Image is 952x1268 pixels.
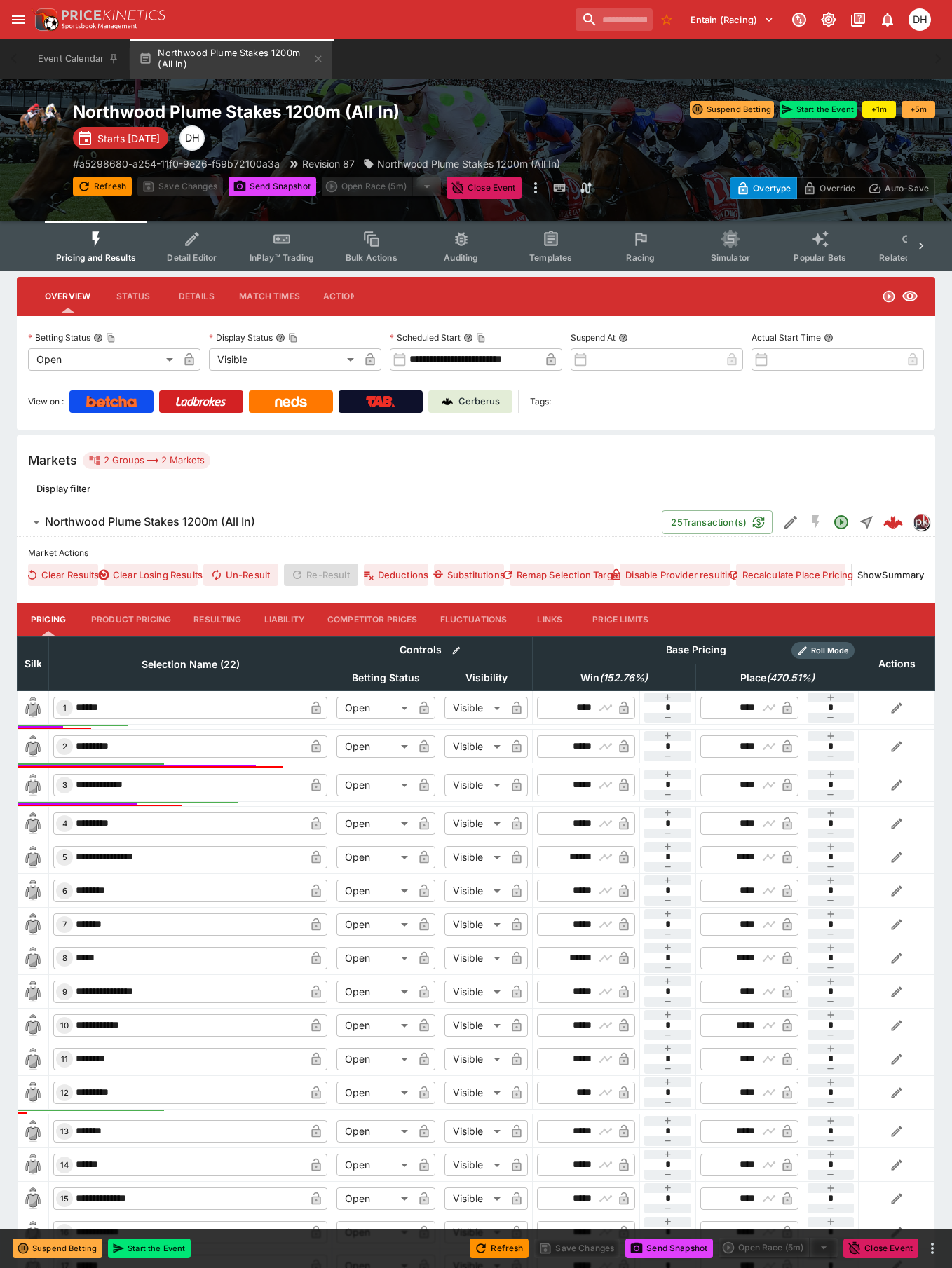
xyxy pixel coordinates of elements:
[719,1238,838,1257] div: split button
[28,348,178,371] div: Open
[885,181,929,196] p: Auto-Save
[229,177,316,196] button: Send Snapshot
[336,1048,413,1070] div: Open
[22,1154,44,1176] img: blank-silk.png
[31,6,59,34] img: PriceKinetics Logo
[6,7,31,32] button: open drawer
[883,512,903,532] div: fae297bb-11d5-4ed7-82a4-3f68d99b31fd
[60,987,70,997] span: 9
[805,645,855,657] span: Roll Mode
[794,252,846,263] span: Popular Bets
[787,7,812,32] button: Connected to PK
[571,332,616,343] p: Suspend At
[60,852,70,862] span: 5
[862,101,896,118] button: +1m
[28,332,90,343] p: Betting Status
[336,1014,413,1037] div: Open
[336,1154,413,1176] div: Open
[276,333,285,343] button: Display StatusCopy To Clipboard
[655,8,678,31] button: No Bookmarks
[22,1014,44,1037] img: blank-silk.png
[859,636,934,690] th: Actions
[57,1194,72,1204] span: 15
[625,1239,713,1258] button: Send Snapshot
[833,514,850,531] svg: Open
[88,452,205,469] div: 2 Groups 2 Markets
[58,1054,71,1064] span: 11
[390,332,461,343] p: Scheduled Start
[34,280,102,313] button: Overview
[253,603,316,636] button: Liability
[316,603,429,636] button: Competitor Prices
[363,156,560,171] div: Northwood Plume Stakes 1200m (All In)
[22,1048,44,1070] img: blank-silk.png
[803,510,829,535] button: SGM Disabled
[883,512,903,532] img: logo-cerberus--red.svg
[165,280,228,313] button: Details
[444,697,505,719] div: Visible
[102,280,165,313] button: Status
[336,1120,413,1143] div: Open
[28,452,77,468] h5: Markets
[60,819,70,829] span: 4
[288,333,298,343] button: Copy To Clipboard
[434,564,503,586] button: Substitutions
[22,1082,44,1104] img: blank-silk.png
[22,981,44,1003] img: blank-silk.png
[879,508,907,536] a: fae297bb-11d5-4ed7-82a4-3f68d99b31fd
[510,564,614,586] button: Remap Selection Target
[17,603,80,636] button: Pricing
[22,1120,44,1143] img: blank-silk.png
[845,7,871,32] button: Documentation
[104,564,198,586] button: Clear Losing Results
[875,7,900,32] button: Notifications
[444,812,505,835] div: Visible
[463,333,473,343] button: Scheduled StartCopy To Clipboard
[62,23,137,29] img: Sportsbook Management
[60,742,70,751] span: 2
[913,514,929,530] img: pricekinetics
[690,101,774,118] button: Suspend Betting
[228,280,311,313] button: Match Times
[854,510,879,535] button: Straight
[791,642,855,659] div: Show/hide Price Roll mode configuration.
[22,846,44,868] img: blank-silk.png
[203,564,278,586] button: Un-Result
[175,396,226,407] img: Ladbrokes
[86,396,137,407] img: Betcha
[711,252,750,263] span: Simulator
[442,396,453,407] img: Cerberus
[458,395,500,409] p: Cerberus
[28,477,99,500] button: Display filter
[106,333,116,343] button: Copy To Clipboard
[57,1227,72,1237] span: 16
[57,1160,72,1170] span: 14
[444,947,505,969] div: Visible
[73,177,132,196] button: Refresh
[780,101,857,118] button: Start the Event
[530,390,551,413] label: Tags:
[57,1126,72,1136] span: 13
[736,564,845,586] button: Recalculate Place Pricing
[429,603,519,636] button: Fluctuations
[518,603,581,636] button: Links
[857,564,924,586] button: ShowSummary
[57,1021,72,1030] span: 10
[62,10,165,20] img: PriceKinetics
[336,1221,413,1243] div: Open
[97,131,160,146] p: Starts [DATE]
[45,514,255,529] h6: Northwood Plume Stakes 1200m (All In)
[444,1221,505,1243] div: Visible
[60,703,69,713] span: 1
[447,641,465,660] button: Bulk edit
[28,390,64,413] label: View on :
[824,333,834,343] button: Actual Start Time
[13,1239,102,1258] button: Suspend Betting
[902,101,935,118] button: +5m
[60,886,70,896] span: 6
[179,125,205,151] div: Dan Hooper
[18,636,49,690] th: Silk
[22,812,44,835] img: blank-silk.png
[444,1187,505,1210] div: Visible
